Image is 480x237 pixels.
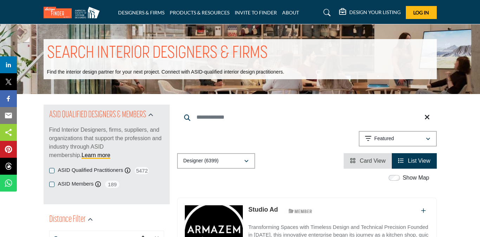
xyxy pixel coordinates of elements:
input: Search Keyword [177,109,437,126]
a: View Card [350,158,385,164]
li: Card View [344,153,392,169]
input: ASID Members checkbox [49,182,54,187]
h2: Distance Filter [49,213,86,226]
p: Featured [374,135,394,142]
a: INVITE TO FINDER [235,10,277,15]
div: DESIGN YOUR LISTING [339,8,401,17]
button: Featured [359,131,437,146]
button: Log In [406,6,437,19]
a: DESIGNERS & FIRMS [118,10,164,15]
h1: SEARCH INTERIOR DESIGNERS & FIRMS [47,43,268,64]
p: Designer (6399) [183,157,219,164]
span: 189 [104,180,120,189]
h2: ASID QUALIFIED DESIGNERS & MEMBERS [49,109,146,121]
a: Learn more [82,152,110,158]
h5: DESIGN YOUR LISTING [349,9,401,15]
a: ABOUT [282,10,299,15]
p: Studio Ad [248,205,278,214]
label: ASID Members [58,180,94,188]
button: Designer (6399) [177,153,255,169]
span: Card View [360,158,386,164]
img: Site Logo [44,7,103,18]
label: ASID Qualified Practitioners [58,166,123,174]
a: Studio Ad [248,206,278,213]
span: List View [408,158,430,164]
a: Add To List [421,208,426,214]
li: List View [392,153,436,169]
p: Find the interior design partner for your next project. Connect with ASID-qualified interior desi... [47,69,284,76]
span: Log In [413,10,429,15]
a: Search [317,7,335,18]
a: PRODUCTS & RESOURCES [170,10,229,15]
a: View List [398,158,430,164]
label: Show Map [403,174,429,182]
img: ASID Members Badge Icon [285,207,316,216]
span: 5472 [134,166,150,175]
input: ASID Qualified Practitioners checkbox [49,168,54,173]
p: Find Interior Designers, firms, suppliers, and organizations that support the profession and indu... [49,126,164,160]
